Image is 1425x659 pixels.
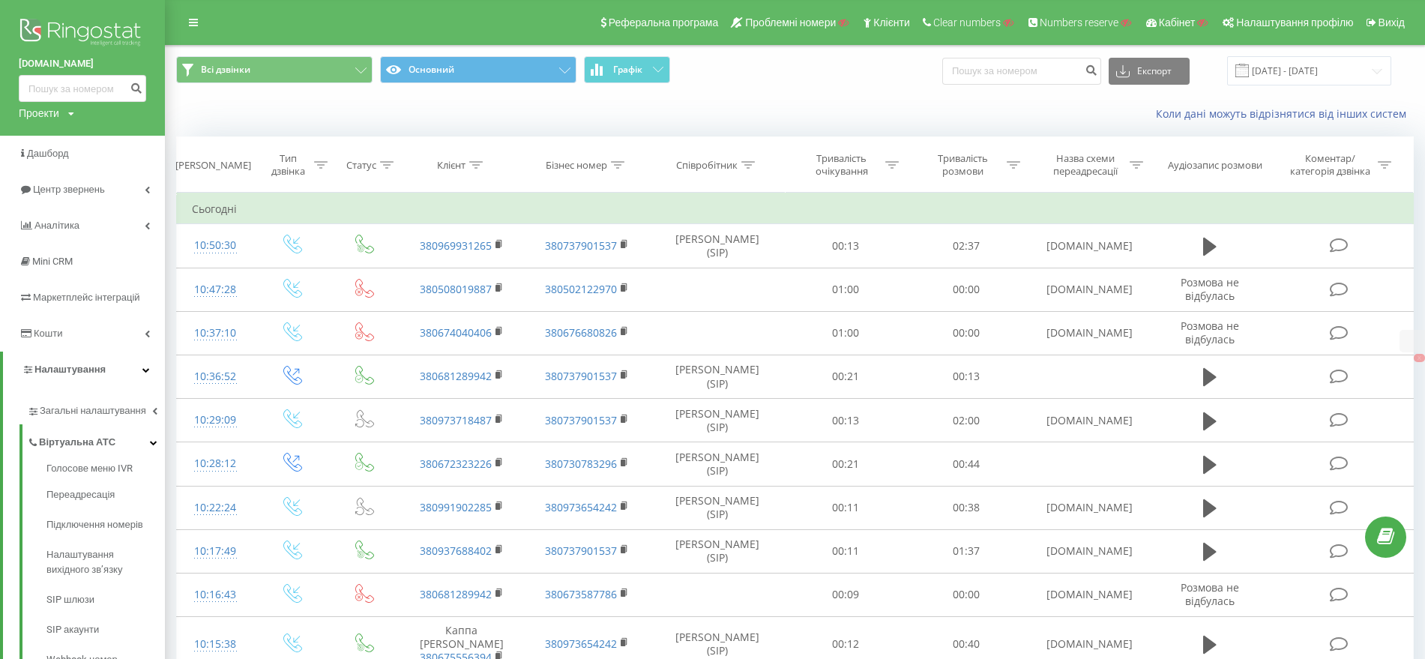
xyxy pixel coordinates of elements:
span: Віртуальна АТС [39,435,115,450]
td: 01:37 [906,529,1026,573]
a: [DOMAIN_NAME] [19,56,146,71]
td: [DOMAIN_NAME] [1026,399,1152,442]
a: 380969931265 [420,238,492,253]
td: [DOMAIN_NAME] [1026,224,1152,268]
span: Загальні налаштування [40,403,146,418]
td: [PERSON_NAME] (SIP) [650,529,785,573]
span: Розмова не відбулась [1181,580,1239,608]
td: [PERSON_NAME] (SIP) [650,355,785,398]
span: Налаштування вихідного зв’язку [46,547,157,577]
a: Налаштування вихідного зв’язку [46,540,165,585]
span: Кабінет [1159,16,1196,28]
div: Співробітник [676,159,738,172]
td: 01:00 [785,268,906,311]
div: 10:17:49 [192,537,239,566]
div: 10:16:43 [192,580,239,610]
td: 00:11 [785,486,906,529]
span: Підключення номерів [46,517,143,532]
td: 00:38 [906,486,1026,529]
div: Коментар/категорія дзвінка [1286,152,1374,178]
a: 380672323226 [420,457,492,471]
a: 380937688402 [420,544,492,558]
span: Графік [613,64,642,75]
div: Тривалість розмови [923,152,1003,178]
a: 380737901537 [545,544,617,558]
div: Тривалість очікування [801,152,882,178]
div: 10:47:28 [192,275,239,304]
div: Тип дзвінка [267,152,310,178]
td: 00:00 [906,573,1026,616]
span: Дашборд [27,148,69,159]
button: Основний [380,56,576,83]
div: [PERSON_NAME] [175,159,251,172]
span: Переадресація [46,487,115,502]
div: 10:50:30 [192,231,239,260]
div: Аудіозапис розмови [1168,159,1262,172]
span: Налаштування профілю [1236,16,1353,28]
button: Всі дзвінки [176,56,373,83]
a: Переадресація [46,480,165,510]
a: 380673587786 [545,587,617,601]
td: 00:00 [906,268,1026,311]
td: 02:37 [906,224,1026,268]
td: 00:21 [785,442,906,486]
td: Сьогодні [177,194,1414,224]
td: [PERSON_NAME] (SIP) [650,224,785,268]
a: 380973654242 [545,637,617,651]
span: Маркетплейс інтеграцій [33,292,140,303]
td: 00:13 [906,355,1026,398]
a: 380730783296 [545,457,617,471]
button: Експорт [1109,58,1190,85]
a: 380973654242 [545,500,617,514]
span: Клієнти [873,16,910,28]
span: Numbers reserve [1040,16,1118,28]
span: Реферальна програма [609,16,719,28]
a: 380737901537 [545,369,617,383]
a: 380737901537 [545,238,617,253]
button: X [1414,354,1425,362]
td: [PERSON_NAME] (SIP) [650,399,785,442]
a: Налаштування [3,352,165,388]
td: 00:13 [785,399,906,442]
div: 10:15:38 [192,630,239,659]
td: [PERSON_NAME] (SIP) [650,442,785,486]
a: Віртуальна АТС [27,424,165,456]
span: Налаштування [34,364,106,375]
div: 10:29:09 [192,406,239,435]
div: 10:36:52 [192,362,239,391]
span: Всі дзвінки [201,64,250,76]
span: SIP шлюзи [46,592,94,607]
a: 380991902285 [420,500,492,514]
span: Mini CRM [32,256,73,267]
a: 380508019887 [420,282,492,296]
div: Проекти [19,106,59,121]
div: 10:28:12 [192,449,239,478]
button: Графік [584,56,670,83]
a: SIP акаунти [46,615,165,645]
td: [DOMAIN_NAME] [1026,529,1152,573]
div: Назва схеми переадресації [1046,152,1126,178]
a: Підключення номерів [46,510,165,540]
span: Центр звернень [33,184,105,195]
td: [PERSON_NAME] (SIP) [650,486,785,529]
td: 02:00 [906,399,1026,442]
span: SIP акаунти [46,622,99,637]
td: [DOMAIN_NAME] [1026,268,1152,311]
a: SIP шлюзи [46,585,165,615]
a: 380676680826 [545,325,617,340]
td: [DOMAIN_NAME] [1026,573,1152,616]
a: Коли дані можуть відрізнятися вiд інших систем [1156,106,1414,121]
a: 380681289942 [420,587,492,601]
span: Аналiтика [34,220,79,231]
span: Голосове меню IVR [46,461,133,476]
input: Пошук за номером [19,75,146,102]
span: Розмова не відбулась [1181,275,1239,303]
a: Голосове меню IVR [46,461,165,480]
span: Проблемні номери [745,16,836,28]
td: 00:13 [785,224,906,268]
td: [DOMAIN_NAME] [1026,486,1152,529]
div: Статус [346,159,376,172]
input: Пошук за номером [942,58,1101,85]
div: Бізнес номер [546,159,607,172]
span: Вихід [1379,16,1405,28]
